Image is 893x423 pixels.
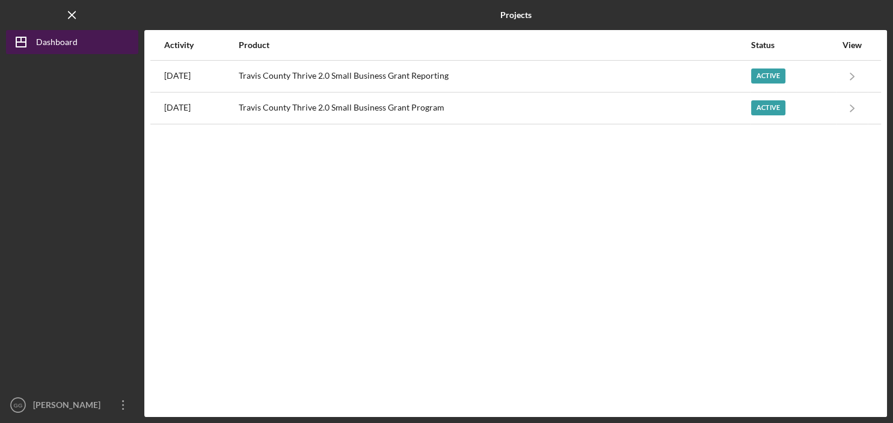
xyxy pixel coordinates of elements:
time: 2025-10-06 18:47 [164,71,191,81]
div: Product [239,40,750,50]
div: Status [751,40,836,50]
div: View [837,40,867,50]
div: Travis County Thrive 2.0 Small Business Grant Program [239,93,750,123]
text: GG [14,402,23,409]
div: Activity [164,40,238,50]
b: Projects [500,10,532,20]
div: Travis County Thrive 2.0 Small Business Grant Reporting [239,61,750,91]
div: Dashboard [36,30,78,57]
div: [PERSON_NAME] [30,393,108,420]
button: GG[PERSON_NAME] [6,393,138,417]
div: Active [751,68,785,84]
time: 2024-04-23 16:54 [164,103,191,112]
button: Dashboard [6,30,138,54]
div: Active [751,100,785,115]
